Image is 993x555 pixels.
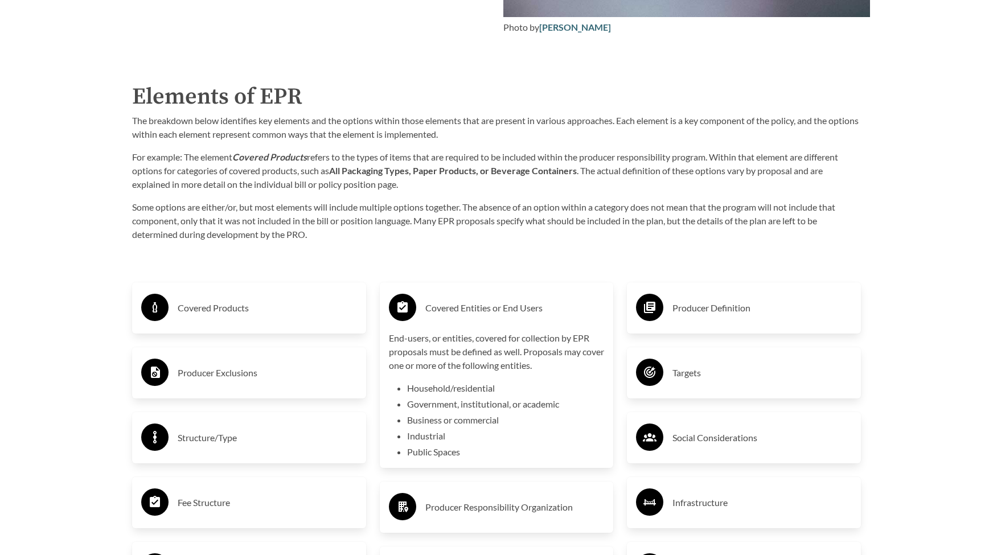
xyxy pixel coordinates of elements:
h3: Infrastructure [672,494,852,512]
p: Some options are either/or, but most elements will include multiple options together. The absence... [132,200,861,241]
h3: Producer Exclusions [178,364,357,382]
h3: Fee Structure [178,494,357,512]
h3: Social Considerations [672,429,852,447]
li: Business or commercial [407,413,605,427]
p: End-users, or entities, covered for collection by EPR proposals must be defined as well. Proposal... [389,331,605,372]
li: Household/residential [407,381,605,395]
h3: Producer Definition [672,299,852,317]
h2: Elements of EPR [132,80,861,114]
strong: Covered Products [232,151,307,162]
p: For example: The element refers to the types of items that are required to be included within the... [132,150,861,191]
h3: Producer Responsibility Organization [425,498,605,516]
h3: Covered Entities or End Users [425,299,605,317]
h3: Covered Products [178,299,357,317]
li: Government, institutional, or academic [407,397,605,411]
li: Industrial [407,429,605,443]
div: Photo by [503,20,870,34]
h3: Structure/Type [178,429,357,447]
strong: All Packaging Types, Paper Products, or Beverage Containers [329,165,577,176]
h3: Targets [672,364,852,382]
a: [PERSON_NAME] [539,22,611,32]
p: The breakdown below identifies key elements and the options within those elements that are presen... [132,114,861,141]
li: Public Spaces [407,445,605,459]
